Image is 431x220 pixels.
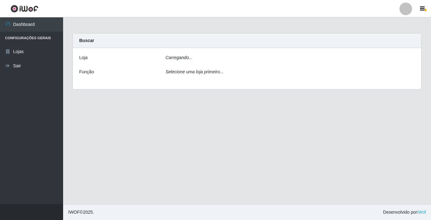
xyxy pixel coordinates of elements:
[68,209,94,216] span: © 2025 .
[417,210,426,215] a: iWof
[10,5,38,13] img: CoreUI Logo
[79,69,94,75] label: Função
[166,69,224,74] i: Selecione uma loja primeiro...
[68,210,80,215] span: IWOF
[383,209,426,216] span: Desenvolvido por
[79,38,94,43] strong: Buscar
[166,55,193,60] i: Carregando...
[79,54,87,61] label: Loja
